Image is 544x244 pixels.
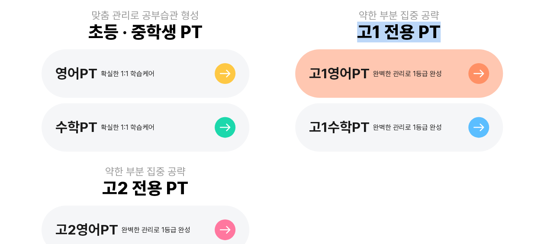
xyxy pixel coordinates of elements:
[309,119,370,135] div: 고1수학PT
[55,119,97,135] div: 수학PT
[105,165,186,178] div: 약한 부분 집중 공략
[55,222,118,238] div: 고2영어PT
[357,22,441,42] div: 고1 전용 PT
[88,22,203,42] div: 초등 · 중학생 PT
[373,70,442,78] div: 완벽한 관리로 1등급 완성
[101,70,155,78] div: 확실한 1:1 학습케어
[373,123,442,132] div: 완벽한 관리로 1등급 완성
[122,226,190,234] div: 완벽한 관리로 1등급 완성
[102,178,188,199] div: 고2 전용 PT
[101,123,155,132] div: 확실한 1:1 학습케어
[309,65,370,82] div: 고1영어PT
[91,9,199,22] div: 맞춤 관리로 공부습관 형성
[55,65,97,82] div: 영어PT
[359,9,439,22] div: 약한 부분 집중 공략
